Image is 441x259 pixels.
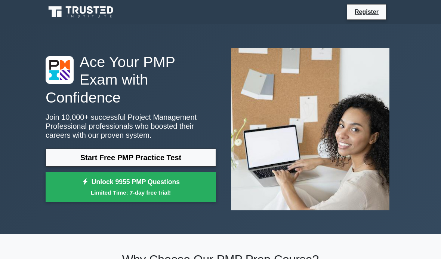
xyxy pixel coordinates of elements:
[55,188,207,197] small: Limited Time: 7-day free trial!
[350,7,383,16] a: Register
[46,172,216,202] a: Unlock 9955 PMP QuestionsLimited Time: 7-day free trial!
[46,113,216,140] p: Join 10,000+ successful Project Management Professional professionals who boosted their careers w...
[46,149,216,167] a: Start Free PMP Practice Test
[46,53,216,107] h1: Ace Your PMP Exam with Confidence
